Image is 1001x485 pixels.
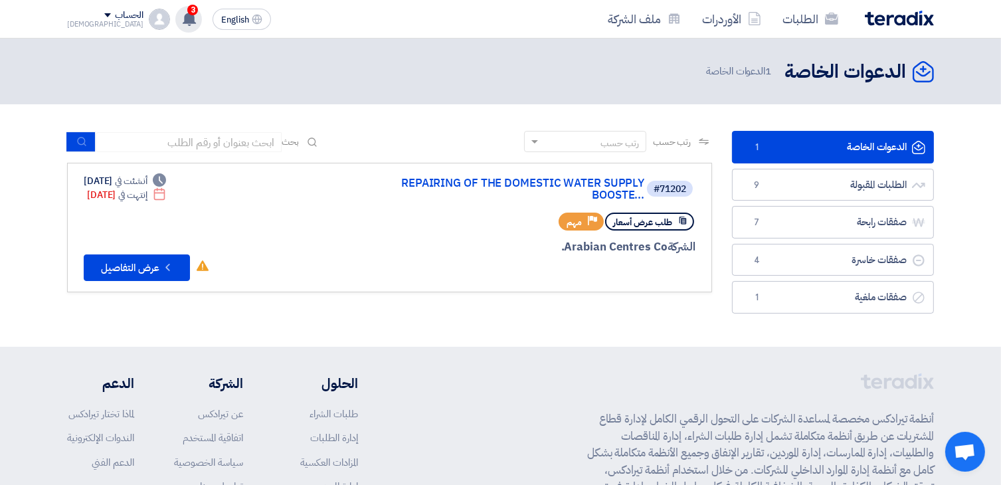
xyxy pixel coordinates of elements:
[67,431,134,445] a: الندوات الإلكترونية
[749,291,765,304] span: 1
[749,179,765,192] span: 9
[567,216,582,229] span: مهم
[668,239,696,255] span: الشركة
[221,15,249,25] span: English
[732,281,934,314] a: صفقات ملغية1
[187,5,198,15] span: 3
[174,455,243,470] a: سياسة الخصوصية
[376,239,695,256] div: Arabian Centres Co.
[945,432,985,472] div: Open chat
[68,407,134,421] a: لماذا تختار تيرادكس
[283,373,358,393] li: الحلول
[96,132,282,152] input: ابحث بعنوان أو رقم الطلب
[84,174,166,188] div: [DATE]
[282,135,299,149] span: بحث
[749,254,765,267] span: 4
[92,455,134,470] a: الدعم الفني
[597,3,691,35] a: ملف الشركة
[310,407,358,421] a: طلبات الشراء
[198,407,243,421] a: عن تيرادكس
[691,3,772,35] a: الأوردرات
[115,10,143,21] div: الحساب
[784,59,906,85] h2: الدعوات الخاصة
[600,136,639,150] div: رتب حسب
[379,177,644,201] a: REPAIRING OF THE DOMESTIC WATER SUPPLY BOOSTE...
[749,141,765,154] span: 1
[174,373,243,393] li: الشركة
[653,135,691,149] span: رتب حسب
[115,174,147,188] span: أنشئت في
[84,254,190,281] button: عرض التفاصيل
[87,188,166,202] div: [DATE]
[118,188,147,202] span: إنتهت في
[67,373,134,393] li: الدعم
[310,431,358,445] a: إدارة الطلبات
[772,3,849,35] a: الطلبات
[149,9,170,30] img: profile_test.png
[67,21,143,28] div: [DEMOGRAPHIC_DATA]
[613,216,672,229] span: طلب عرض أسعار
[732,244,934,276] a: صفقات خاسرة4
[183,431,243,445] a: اتفاقية المستخدم
[654,185,686,194] div: #71202
[749,216,765,229] span: 7
[865,11,934,26] img: Teradix logo
[300,455,358,470] a: المزادات العكسية
[213,9,271,30] button: English
[732,131,934,163] a: الدعوات الخاصة1
[732,206,934,239] a: صفقات رابحة7
[706,64,774,79] span: الدعوات الخاصة
[765,64,771,78] span: 1
[732,169,934,201] a: الطلبات المقبولة9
